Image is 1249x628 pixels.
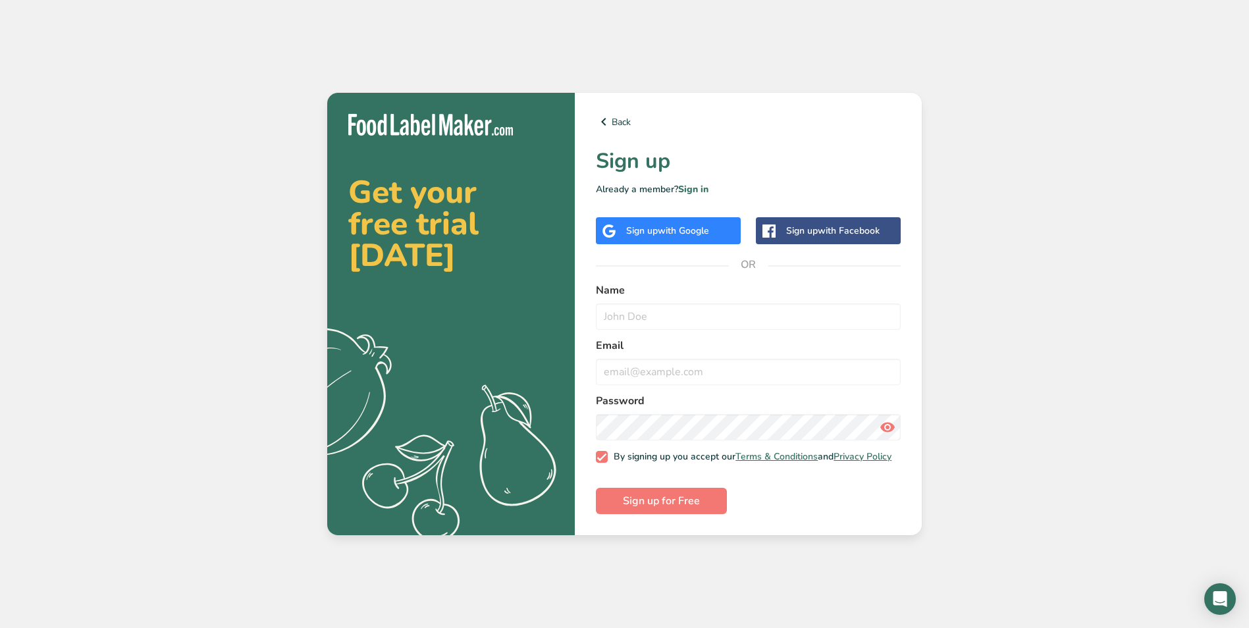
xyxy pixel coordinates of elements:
span: with Facebook [818,224,880,237]
a: Back [596,114,901,130]
div: Open Intercom Messenger [1204,583,1236,615]
span: Sign up for Free [623,493,700,509]
a: Privacy Policy [834,450,891,463]
a: Terms & Conditions [735,450,818,463]
a: Sign in [678,183,708,196]
h1: Sign up [596,145,901,177]
button: Sign up for Free [596,488,727,514]
div: Sign up [786,224,880,238]
h2: Get your free trial [DATE] [348,176,554,271]
img: Food Label Maker [348,114,513,136]
span: By signing up you accept our and [608,451,892,463]
label: Email [596,338,901,353]
p: Already a member? [596,182,901,196]
span: OR [729,245,768,284]
label: Password [596,393,901,409]
input: email@example.com [596,359,901,385]
input: John Doe [596,303,901,330]
span: with Google [658,224,709,237]
label: Name [596,282,901,298]
div: Sign up [626,224,709,238]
